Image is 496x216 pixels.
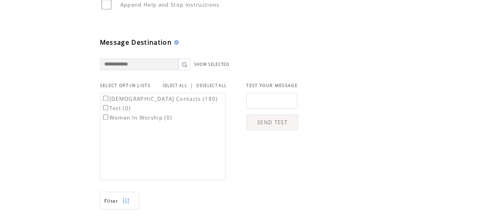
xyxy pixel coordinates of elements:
input: [DEMOGRAPHIC_DATA] Contacts (180) [103,96,108,101]
label: Test (0) [102,105,131,112]
label: Women In Worship (0) [102,114,173,121]
span: | [190,82,193,89]
input: Women In Worship (0) [103,114,108,120]
span: SELECT OPT-IN LISTS [100,83,151,88]
a: SELECT ALL [163,83,187,88]
label: [DEMOGRAPHIC_DATA] Contacts (180) [102,95,218,102]
a: DESELECT ALL [196,83,227,88]
span: Append Help and Stop instructions [120,1,220,8]
img: filters.png [122,192,129,210]
input: Test (0) [103,105,108,110]
img: help.gif [172,40,179,45]
span: Show filters [104,198,118,204]
span: TEST YOUR MESSAGE [246,83,298,88]
span: Message Destination [100,38,172,47]
a: Filter [100,192,139,209]
a: SHOW SELECTED [194,62,229,67]
a: SEND TEST [246,114,298,130]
